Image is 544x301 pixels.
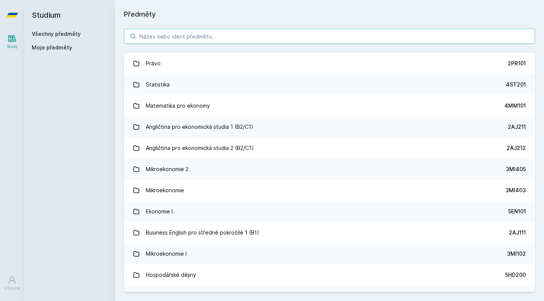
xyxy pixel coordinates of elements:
a: Matematika pro ekonomy 4MM101 [124,95,535,116]
div: Uživatel [4,286,20,291]
a: Mikroekonomie 3MI403 [124,180,535,201]
div: Ekonomie I. [146,204,174,219]
a: Právo 2PR101 [124,53,535,74]
div: 5HD200 [505,271,526,279]
div: 5EN101 [508,208,526,215]
a: Ekonomie I. 5EN101 [124,201,535,222]
div: 2AJ211 [508,123,526,131]
div: Mikroekonomie 2 [146,162,189,177]
div: 2PR101 [508,60,526,67]
a: Statistika 4ST201 [124,74,535,95]
div: 3MI102 [507,250,526,258]
a: Uživatel [2,272,23,295]
div: Matematika pro ekonomy [146,98,210,113]
div: Business English pro středně pokročilé 1 (B1) [146,225,259,240]
input: Název nebo ident předmětu… [124,29,535,44]
a: Mikroekonomie 2 3MI405 [124,159,535,180]
h1: Předměty [124,9,535,20]
div: Hospodářské dějiny [146,267,196,282]
div: Study [7,44,18,49]
a: Hospodářské dějiny 5HD200 [124,264,535,286]
div: 3MI403 [505,187,526,194]
span: Moje předměty [32,44,72,51]
div: 4ST201 [506,81,526,88]
div: Statistika [146,77,170,92]
div: 3MI405 [506,165,526,173]
div: Mikroekonomie [146,183,184,198]
div: Mikroekonomie I [146,246,187,261]
div: 2AJ111 [509,229,526,236]
a: Mikroekonomie I 3MI102 [124,243,535,264]
a: Všechny předměty [32,31,81,37]
div: Angličtina pro ekonomická studia 1 (B2/C1) [146,119,253,134]
a: Angličtina pro ekonomická studia 1 (B2/C1) 2AJ211 [124,116,535,137]
a: Angličtina pro ekonomická studia 2 (B2/C1) 2AJ212 [124,137,535,159]
div: 4MM101 [504,102,526,110]
a: Business English pro středně pokročilé 1 (B1) 2AJ111 [124,222,535,243]
div: Právo [146,56,161,71]
div: 2AJ212 [507,144,526,152]
a: Study [2,30,23,53]
div: Angličtina pro ekonomická studia 2 (B2/C1) [146,140,254,156]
